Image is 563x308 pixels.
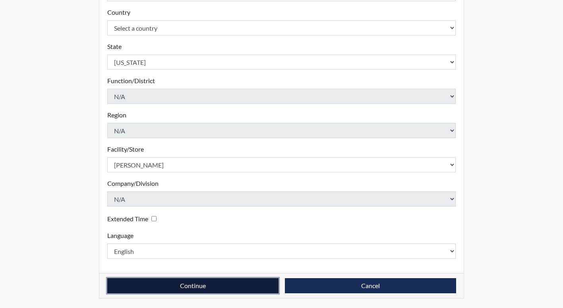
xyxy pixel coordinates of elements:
label: Facility/Store [107,144,144,154]
label: Extended Time [107,214,148,224]
label: Language [107,231,133,240]
label: Country [107,8,130,17]
div: Checking this box will provide the interviewee with an accomodation of extra time to answer each ... [107,213,160,224]
label: Function/District [107,76,155,86]
label: Region [107,110,126,120]
button: Cancel [285,278,456,293]
label: Company/Division [107,179,159,188]
label: State [107,42,122,51]
button: Continue [107,278,279,293]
